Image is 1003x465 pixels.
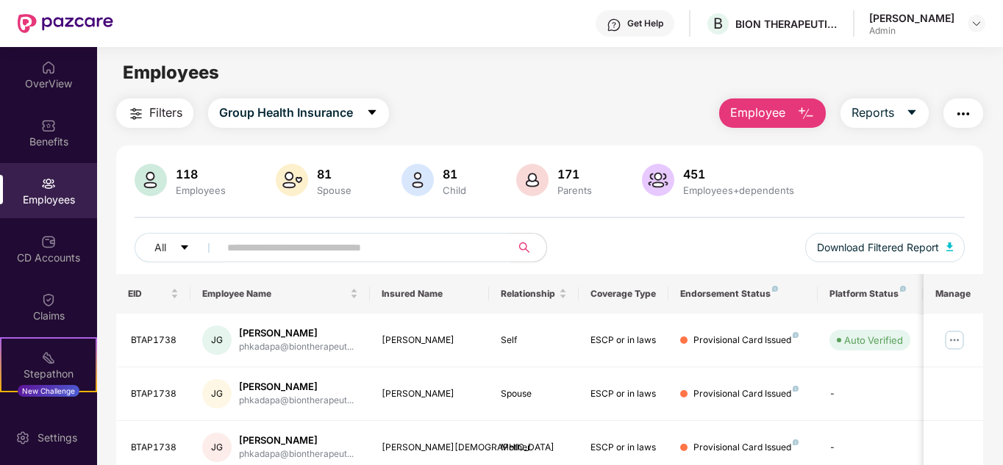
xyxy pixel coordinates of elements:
img: svg+xml;base64,PHN2ZyB4bWxucz0iaHR0cDovL3d3dy53My5vcmcvMjAwMC9zdmciIHhtbG5zOnhsaW5rPSJodHRwOi8vd3... [642,164,674,196]
img: svg+xml;base64,PHN2ZyBpZD0iQ0RfQWNjb3VudHMiIGRhdGEtbmFtZT0iQ0QgQWNjb3VudHMiIHhtbG5zPSJodHRwOi8vd3... [41,234,56,249]
div: 118 [173,167,229,181]
div: New Challenge [18,385,79,397]
div: Settings [33,430,82,445]
div: Mother [501,441,567,455]
img: svg+xml;base64,PHN2ZyB4bWxucz0iaHR0cDovL3d3dy53My5vcmcvMjAwMC9zdmciIHhtbG5zOnhsaW5rPSJodHRwOi8vd3... [276,164,308,196]
div: Provisional Card Issued [693,387,799,401]
div: Self [501,334,567,347]
span: search [510,242,539,253]
img: svg+xml;base64,PHN2ZyB4bWxucz0iaHR0cDovL3d3dy53My5vcmcvMjAwMC9zdmciIHdpZHRoPSI4IiBoZWlnaHQ9IjgiIH... [772,286,778,292]
th: Coverage Type [579,274,668,314]
div: [PERSON_NAME] [239,326,354,340]
span: Reports [852,104,894,122]
img: svg+xml;base64,PHN2ZyB4bWxucz0iaHR0cDovL3d3dy53My5vcmcvMjAwMC9zdmciIHdpZHRoPSI4IiBoZWlnaHQ9IjgiIH... [793,332,799,338]
div: Get Help [627,18,663,29]
span: caret-down [179,242,190,254]
div: phkadapa@biontherapeut... [239,394,354,408]
div: [PERSON_NAME] [382,387,478,401]
span: EID [128,288,168,300]
div: JG [202,379,232,408]
th: Relationship [489,274,579,314]
div: JG [202,325,232,355]
span: Employee [730,104,785,122]
div: Endorsement Status [680,288,806,300]
div: 81 [440,167,469,181]
div: phkadapa@biontherapeut... [239,447,354,461]
div: BTAP1738 [131,334,179,347]
th: Employee Name [190,274,370,314]
div: Auto Verified [844,333,903,347]
button: search [510,233,547,262]
div: 81 [314,167,354,181]
button: Reportscaret-down [840,98,929,128]
th: EID [116,274,191,314]
img: svg+xml;base64,PHN2ZyB4bWxucz0iaHR0cDovL3d3dy53My5vcmcvMjAwMC9zdmciIHhtbG5zOnhsaW5rPSJodHRwOi8vd3... [797,105,815,123]
span: caret-down [366,107,378,120]
div: ESCP or in laws [590,441,657,455]
div: [PERSON_NAME] [239,433,354,447]
div: [PERSON_NAME][DEMOGRAPHIC_DATA] [382,441,478,455]
div: ESCP or in laws [590,387,657,401]
div: Spouse [501,387,567,401]
img: svg+xml;base64,PHN2ZyBpZD0iU2V0dGluZy0yMHgyMCIgeG1sbnM9Imh0dHA6Ly93d3cudzMub3JnLzIwMDAvc3ZnIiB3aW... [15,430,30,445]
th: Manage [924,274,983,314]
img: svg+xml;base64,PHN2ZyB4bWxucz0iaHR0cDovL3d3dy53My5vcmcvMjAwMC9zdmciIHhtbG5zOnhsaW5rPSJodHRwOi8vd3... [135,164,167,196]
span: Group Health Insurance [219,104,353,122]
div: BTAP1738 [131,387,179,401]
img: svg+xml;base64,PHN2ZyBpZD0iRHJvcGRvd24tMzJ4MzIiIHhtbG5zPSJodHRwOi8vd3d3LnczLm9yZy8yMDAwL3N2ZyIgd2... [971,18,982,29]
span: B [713,15,723,32]
img: svg+xml;base64,PHN2ZyBpZD0iQmVuZWZpdHMiIHhtbG5zPSJodHRwOi8vd3d3LnczLm9yZy8yMDAwL3N2ZyIgd2lkdGg9Ij... [41,118,56,133]
img: svg+xml;base64,PHN2ZyBpZD0iSGVscC0zMngzMiIgeG1sbnM9Imh0dHA6Ly93d3cudzMub3JnLzIwMDAvc3ZnIiB3aWR0aD... [607,18,621,32]
div: [PERSON_NAME] [239,380,354,394]
span: Employee Name [202,288,347,300]
span: Employees [123,62,219,83]
button: Allcaret-down [135,233,224,262]
img: manageButton [943,328,966,352]
span: All [154,239,166,256]
img: svg+xml;base64,PHN2ZyB4bWxucz0iaHR0cDovL3d3dy53My5vcmcvMjAwMC9zdmciIHhtbG5zOnhsaW5rPSJodHRwOi8vd3... [516,164,549,196]
div: phkadapa@biontherapeut... [239,340,354,354]
div: Admin [869,25,954,37]
span: caret-down [906,107,918,120]
div: [PERSON_NAME] [382,334,478,347]
img: svg+xml;base64,PHN2ZyBpZD0iQ2xhaW0iIHhtbG5zPSJodHRwOi8vd3d3LnczLm9yZy8yMDAwL3N2ZyIgd2lkdGg9IjIwIi... [41,292,56,307]
div: 171 [554,167,595,181]
div: BION THERAPEUTICS ([GEOGRAPHIC_DATA]) PRIVATE LIMITED [735,17,838,31]
div: Stepathon [1,367,96,381]
td: - [818,367,922,421]
img: svg+xml;base64,PHN2ZyB4bWxucz0iaHR0cDovL3d3dy53My5vcmcvMjAwMC9zdmciIHdpZHRoPSI4IiBoZWlnaHQ9IjgiIH... [900,286,906,292]
img: svg+xml;base64,PHN2ZyB4bWxucz0iaHR0cDovL3d3dy53My5vcmcvMjAwMC9zdmciIHhtbG5zOnhsaW5rPSJodHRwOi8vd3... [946,242,954,251]
button: Download Filtered Report [805,233,965,262]
span: Filters [149,104,182,122]
button: Employee [719,98,826,128]
img: svg+xml;base64,PHN2ZyB4bWxucz0iaHR0cDovL3d3dy53My5vcmcvMjAwMC9zdmciIHdpZHRoPSI4IiBoZWlnaHQ9IjgiIH... [793,439,799,445]
img: svg+xml;base64,PHN2ZyB4bWxucz0iaHR0cDovL3d3dy53My5vcmcvMjAwMC9zdmciIHdpZHRoPSI4IiBoZWlnaHQ9IjgiIH... [793,386,799,392]
img: svg+xml;base64,PHN2ZyB4bWxucz0iaHR0cDovL3d3dy53My5vcmcvMjAwMC9zdmciIHhtbG5zOnhsaW5rPSJodHRwOi8vd3... [401,164,434,196]
div: JG [202,433,232,462]
div: ESCP or in laws [590,334,657,347]
div: Child [440,184,469,196]
img: svg+xml;base64,PHN2ZyBpZD0iSG9tZSIgeG1sbnM9Imh0dHA6Ly93d3cudzMub3JnLzIwMDAvc3ZnIiB3aWR0aD0iMjAiIG... [41,60,56,75]
button: Group Health Insurancecaret-down [208,98,389,128]
img: svg+xml;base64,PHN2ZyB4bWxucz0iaHR0cDovL3d3dy53My5vcmcvMjAwMC9zdmciIHdpZHRoPSIyNCIgaGVpZ2h0PSIyNC... [127,105,145,123]
div: [PERSON_NAME] [869,11,954,25]
img: svg+xml;base64,PHN2ZyBpZD0iRW5kb3JzZW1lbnRzIiB4bWxucz0iaHR0cDovL3d3dy53My5vcmcvMjAwMC9zdmciIHdpZH... [41,408,56,423]
div: Platform Status [829,288,910,300]
div: 451 [680,167,797,181]
div: Employees [173,184,229,196]
div: Provisional Card Issued [693,334,799,347]
th: Insured Name [370,274,490,314]
div: Spouse [314,184,354,196]
img: svg+xml;base64,PHN2ZyB4bWxucz0iaHR0cDovL3d3dy53My5vcmcvMjAwMC9zdmciIHdpZHRoPSIyMSIgaGVpZ2h0PSIyMC... [41,350,56,365]
div: Parents [554,184,595,196]
img: svg+xml;base64,PHN2ZyBpZD0iRW1wbG95ZWVzIiB4bWxucz0iaHR0cDovL3d3dy53My5vcmcvMjAwMC9zdmciIHdpZHRoPS... [41,176,56,191]
span: Download Filtered Report [817,239,939,256]
span: Relationship [501,288,556,300]
div: Employees+dependents [680,184,797,196]
button: Filters [116,98,193,128]
div: BTAP1738 [131,441,179,455]
img: New Pazcare Logo [18,14,113,33]
img: svg+xml;base64,PHN2ZyB4bWxucz0iaHR0cDovL3d3dy53My5vcmcvMjAwMC9zdmciIHdpZHRoPSIyNCIgaGVpZ2h0PSIyNC... [954,105,972,123]
div: Provisional Card Issued [693,441,799,455]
